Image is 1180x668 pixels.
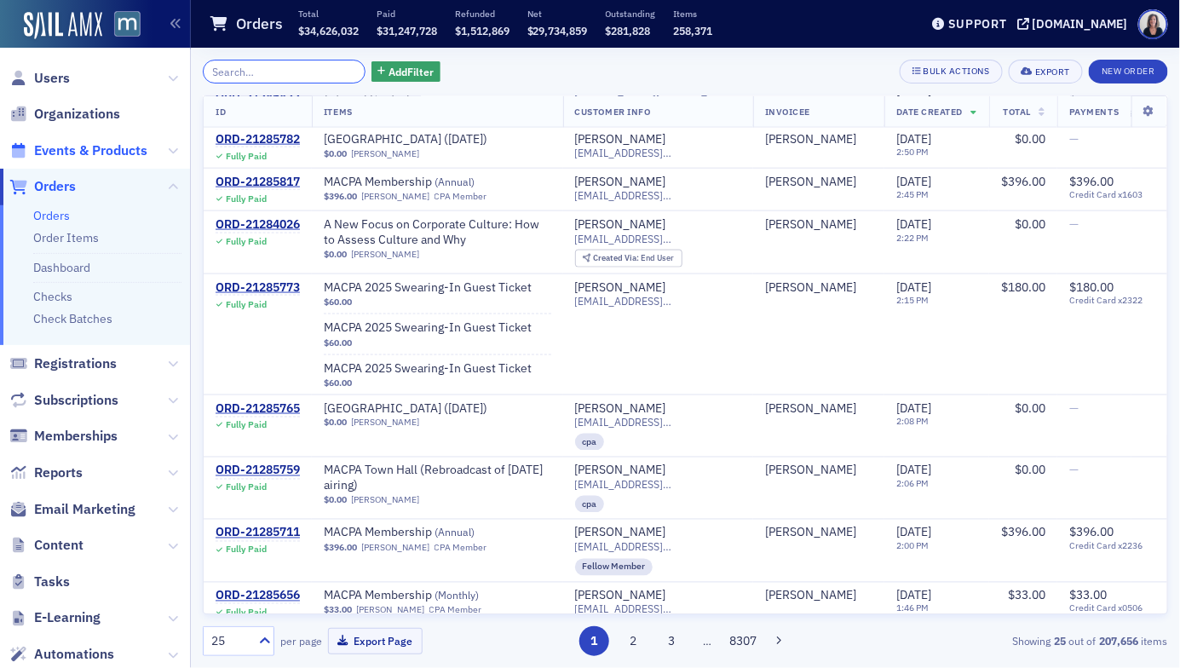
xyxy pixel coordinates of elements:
[226,608,267,619] div: Fully Paid
[896,540,929,552] time: 2:00 PM
[696,633,720,648] span: …
[33,289,72,304] a: Checks
[216,132,300,147] div: ORD-21285782
[896,416,929,428] time: 2:08 PM
[351,495,419,506] a: [PERSON_NAME]
[575,106,651,118] span: Customer Info
[435,589,479,602] span: ( Monthly )
[324,495,347,506] span: $0.00
[324,297,352,308] span: $60.00
[1069,174,1114,189] span: $396.00
[324,401,538,417] a: [GEOGRAPHIC_DATA] ([DATE])
[216,589,300,604] div: ORD-21285656
[1017,18,1134,30] button: [DOMAIN_NAME]
[606,24,651,37] span: $281,828
[324,417,347,429] span: $0.00
[216,106,226,118] span: ID
[765,132,856,147] a: [PERSON_NAME]
[34,105,120,124] span: Organizations
[324,175,538,190] span: MACPA Membership
[9,141,147,160] a: Events & Products
[527,8,588,20] p: Net
[9,105,120,124] a: Organizations
[575,280,666,296] div: [PERSON_NAME]
[765,217,872,233] span: Molly Lerche
[575,434,605,451] div: cpa
[765,464,872,479] span: Linda Rogers
[674,24,713,37] span: 258,371
[575,417,741,429] span: [EMAIL_ADDRESS][DOMAIN_NAME]
[575,559,653,576] div: Fellow Member
[34,354,117,373] span: Registrations
[216,464,300,479] a: ORD-21285759
[34,608,101,627] span: E-Learning
[324,280,538,296] a: MACPA 2025 Swearing-In Guest Ticket
[1015,463,1045,478] span: $0.00
[34,645,114,664] span: Automations
[34,69,70,88] span: Users
[9,69,70,88] a: Users
[324,361,538,377] span: MACPA 2025 Swearing-In Guest Ticket
[1069,189,1155,200] span: Credit Card x1603
[216,175,300,190] a: ORD-21285817
[324,526,538,541] span: MACPA Membership
[619,626,648,656] button: 2
[1069,541,1155,552] span: Credit Card x2236
[765,589,872,604] span: Avonette Blanding
[575,589,666,604] div: [PERSON_NAME]
[765,175,856,190] div: [PERSON_NAME]
[765,401,856,417] div: [PERSON_NAME]
[226,236,267,247] div: Fully Paid
[593,254,674,263] div: End User
[356,605,424,616] a: [PERSON_NAME]
[361,543,429,554] a: [PERSON_NAME]
[1069,463,1079,478] span: —
[1001,525,1045,540] span: $396.00
[455,24,509,37] span: $1,512,869
[9,177,76,196] a: Orders
[1069,131,1079,147] span: —
[1069,525,1114,540] span: $396.00
[351,148,419,159] a: [PERSON_NAME]
[575,132,666,147] a: [PERSON_NAME]
[324,401,538,417] span: MACPA Town Hall (September 2025)
[1069,295,1155,306] span: Credit Card x2322
[575,147,741,160] span: [EMAIL_ADDRESS][DOMAIN_NAME]
[34,464,83,482] span: Reports
[765,401,872,417] span: Linda Rogers
[765,464,856,479] a: [PERSON_NAME]
[765,589,856,604] div: [PERSON_NAME]
[1138,9,1168,39] span: Profile
[1069,216,1079,232] span: —
[765,280,872,296] span: Keisha Whaley
[324,589,538,604] a: MACPA Membership (Monthly)
[216,217,300,233] a: ORD-21284026
[575,541,741,554] span: [EMAIL_ADDRESS][DOMAIN_NAME]
[1009,60,1083,83] button: Export
[1069,106,1119,118] span: Payments
[324,464,551,493] span: MACPA Town Hall (Rebroadcast of August 2025 airing)
[324,217,551,247] a: A New Focus on Corporate Culture: How to Assess Culture and Why
[575,526,666,541] div: [PERSON_NAME]
[1015,400,1045,416] span: $0.00
[858,633,1168,648] div: Showing out of items
[9,391,118,410] a: Subscriptions
[1004,106,1032,118] span: Total
[765,526,856,541] div: [PERSON_NAME]
[1033,16,1128,32] div: [DOMAIN_NAME]
[575,217,666,233] a: [PERSON_NAME]
[575,603,741,616] span: [EMAIL_ADDRESS][DOMAIN_NAME]
[24,12,102,39] a: SailAMX
[896,147,929,158] time: 2:50 PM
[328,628,423,654] button: Export Page
[765,106,810,118] span: Invoicee
[657,626,687,656] button: 3
[1051,633,1069,648] strong: 25
[34,573,70,591] span: Tasks
[575,189,741,202] span: [EMAIL_ADDRESS][DOMAIN_NAME]
[579,626,609,656] button: 1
